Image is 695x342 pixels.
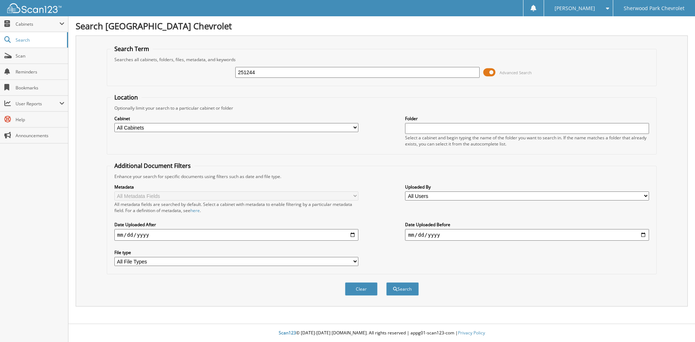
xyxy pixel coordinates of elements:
[16,101,59,107] span: User Reports
[624,6,685,10] span: Sherwood Park Chevrolet
[659,307,695,342] iframe: Chat Widget
[68,324,695,342] div: © [DATE]-[DATE] [DOMAIN_NAME]. All rights reserved | appg01-scan123-com |
[405,229,649,241] input: end
[114,221,358,228] label: Date Uploaded After
[16,117,64,123] span: Help
[555,6,595,10] span: [PERSON_NAME]
[111,93,142,101] legend: Location
[279,330,296,336] span: Scan123
[114,184,358,190] label: Metadata
[16,37,63,43] span: Search
[114,229,358,241] input: start
[500,70,532,75] span: Advanced Search
[114,201,358,214] div: All metadata fields are searched by default. Select a cabinet with metadata to enable filtering b...
[114,249,358,256] label: File type
[111,56,653,63] div: Searches all cabinets, folders, files, metadata, and keywords
[16,132,64,139] span: Announcements
[458,330,485,336] a: Privacy Policy
[7,3,62,13] img: scan123-logo-white.svg
[405,221,649,228] label: Date Uploaded Before
[405,115,649,122] label: Folder
[111,173,653,180] div: Enhance your search for specific documents using filters such as date and file type.
[405,184,649,190] label: Uploaded By
[16,53,64,59] span: Scan
[114,115,358,122] label: Cabinet
[345,282,378,296] button: Clear
[111,105,653,111] div: Optionally limit your search to a particular cabinet or folder
[405,135,649,147] div: Select a cabinet and begin typing the name of the folder you want to search in. If the name match...
[111,162,194,170] legend: Additional Document Filters
[16,69,64,75] span: Reminders
[111,45,153,53] legend: Search Term
[16,21,59,27] span: Cabinets
[16,85,64,91] span: Bookmarks
[190,207,200,214] a: here
[76,20,688,32] h1: Search [GEOGRAPHIC_DATA] Chevrolet
[386,282,419,296] button: Search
